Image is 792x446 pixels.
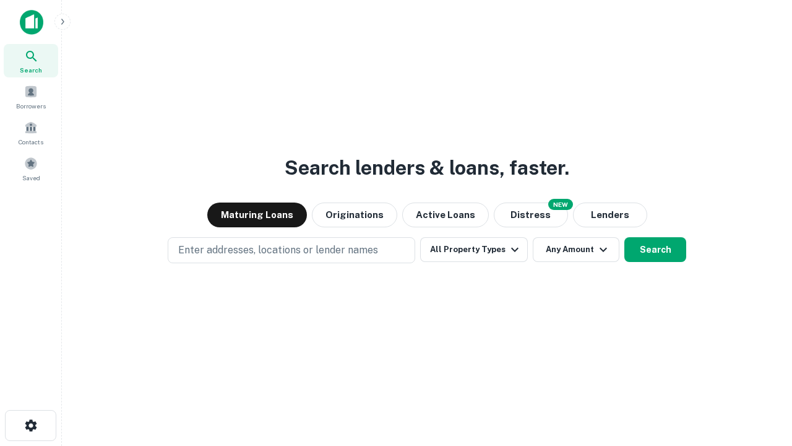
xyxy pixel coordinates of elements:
[312,203,397,227] button: Originations
[207,203,307,227] button: Maturing Loans
[573,203,647,227] button: Lenders
[178,243,378,258] p: Enter addresses, locations or lender names
[4,44,58,77] a: Search
[4,80,58,113] a: Borrowers
[730,347,792,406] iframe: Chat Widget
[402,203,489,227] button: Active Loans
[22,173,40,183] span: Saved
[285,153,569,183] h3: Search lenders & loans, faster.
[548,199,573,210] div: NEW
[494,203,568,227] button: Search distressed loans with lien and other non-mortgage details.
[533,237,619,262] button: Any Amount
[624,237,686,262] button: Search
[20,10,43,35] img: capitalize-icon.png
[20,65,42,75] span: Search
[4,116,58,149] a: Contacts
[16,101,46,111] span: Borrowers
[4,152,58,185] a: Saved
[168,237,415,263] button: Enter addresses, locations or lender names
[19,137,43,147] span: Contacts
[420,237,528,262] button: All Property Types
